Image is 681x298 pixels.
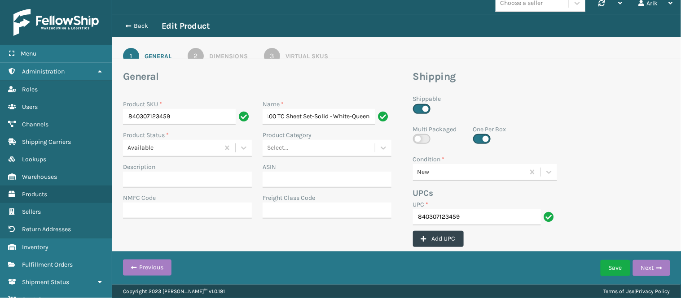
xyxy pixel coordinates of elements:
[413,200,429,209] label: UPC
[145,52,171,61] div: General
[22,86,38,93] span: Roles
[264,48,280,64] div: 3
[22,225,71,233] span: Return Addresses
[601,260,630,276] button: Save
[636,288,670,294] a: Privacy Policy
[263,99,284,109] label: Name
[417,168,525,177] div: New
[123,162,155,172] label: Description
[22,278,69,286] span: Shipment Status
[286,52,328,61] div: Virtual SKUs
[123,48,139,64] div: 1
[263,162,276,172] label: ASIN
[123,193,156,203] label: NMFC Code
[13,9,99,36] img: logo
[413,94,441,104] label: Shippable
[123,285,225,298] p: Copyright 2023 [PERSON_NAME]™ v 1.0.191
[123,130,169,140] label: Product Status
[22,190,47,198] span: Products
[22,121,48,128] span: Channels
[22,138,71,146] span: Shipping Carriers
[413,125,457,134] label: Multi Packaged
[22,243,48,251] span: Inventory
[267,143,288,153] div: Select...
[21,50,36,57] span: Menu
[123,99,162,109] label: Product SKU
[263,193,315,203] label: Freight Class Code
[413,155,445,164] label: Condition
[413,70,635,83] h3: Shipping
[22,208,41,216] span: Sellers
[22,155,46,163] span: Lookups
[473,125,506,134] label: One Per Box
[263,130,312,140] label: Product Category
[604,285,670,298] div: |
[123,259,171,276] button: Previous
[22,173,57,181] span: Warehouses
[22,261,73,268] span: Fulfillment Orders
[209,52,248,61] div: Dimensions
[127,143,220,153] div: Available
[413,231,464,247] button: Add UPC
[633,260,670,276] button: Next
[188,48,204,64] div: 2
[22,103,38,111] span: Users
[120,22,162,30] button: Back
[413,188,434,198] b: UPCs
[123,70,391,83] h3: General
[604,288,635,294] a: Terms of Use
[22,68,65,75] span: Administration
[162,21,210,31] h3: Edit Product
